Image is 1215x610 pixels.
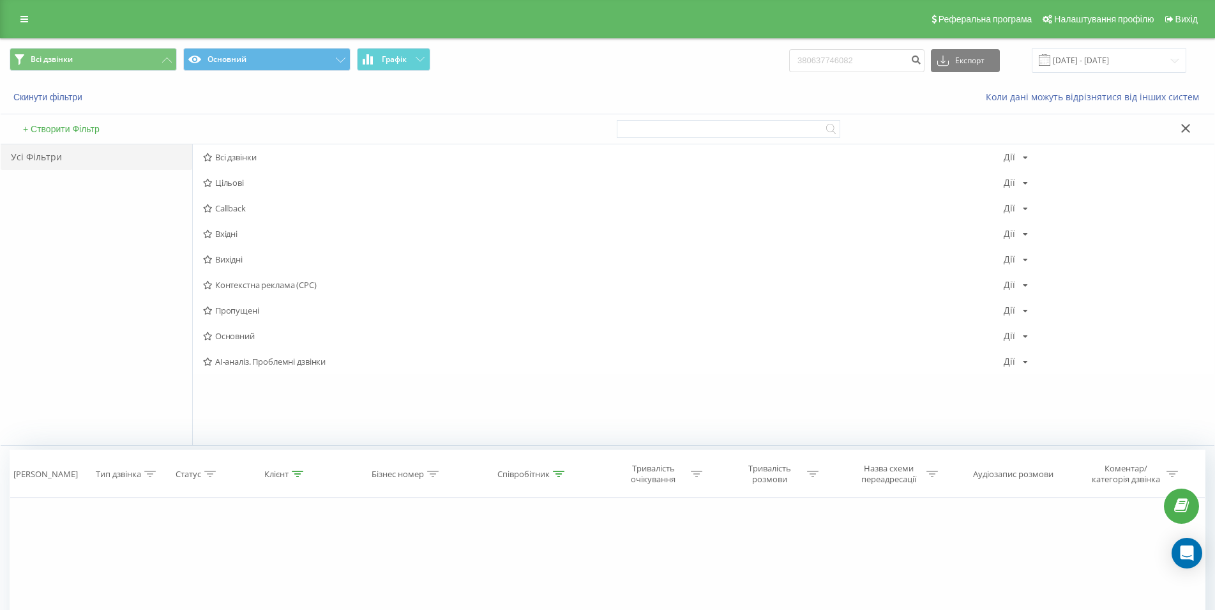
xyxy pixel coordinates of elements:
[203,229,1004,238] span: Вхідні
[31,54,73,65] span: Всі дзвінки
[1,144,192,170] div: Усі Фільтри
[1004,229,1015,238] div: Дії
[986,91,1205,103] a: Коли дані можуть відрізнятися вiд інших систем
[96,469,141,480] div: Тип дзвінка
[1004,332,1015,340] div: Дії
[855,463,923,485] div: Назва схеми переадресації
[939,14,1032,24] span: Реферальна програма
[382,55,407,64] span: Графік
[1004,280,1015,289] div: Дії
[619,463,688,485] div: Тривалість очікування
[19,123,103,135] button: + Створити Фільтр
[973,469,1053,480] div: Аудіозапис розмови
[357,48,430,71] button: Графік
[1089,463,1163,485] div: Коментар/категорія дзвінка
[264,469,289,480] div: Клієнт
[1004,204,1015,213] div: Дії
[1004,357,1015,366] div: Дії
[13,469,78,480] div: [PERSON_NAME]
[372,469,424,480] div: Бізнес номер
[497,469,550,480] div: Співробітник
[1172,538,1202,568] div: Open Intercom Messenger
[931,49,1000,72] button: Експорт
[1175,14,1198,24] span: Вихід
[1004,153,1015,162] div: Дії
[1054,14,1154,24] span: Налаштування профілю
[203,332,1004,340] span: Основний
[203,153,1004,162] span: Всі дзвінки
[203,178,1004,187] span: Цільові
[176,469,201,480] div: Статус
[1004,178,1015,187] div: Дії
[10,48,177,71] button: Всі дзвінки
[203,306,1004,315] span: Пропущені
[10,91,89,103] button: Скинути фільтри
[203,255,1004,264] span: Вихідні
[1004,255,1015,264] div: Дії
[183,48,351,71] button: Основний
[736,463,804,485] div: Тривалість розмови
[789,49,924,72] input: Пошук за номером
[1177,123,1195,136] button: Закрити
[203,280,1004,289] span: Контекстна реклама (CPC)
[1004,306,1015,315] div: Дії
[203,204,1004,213] span: Callback
[203,357,1004,366] span: AI-аналіз. Проблемні дзвінки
